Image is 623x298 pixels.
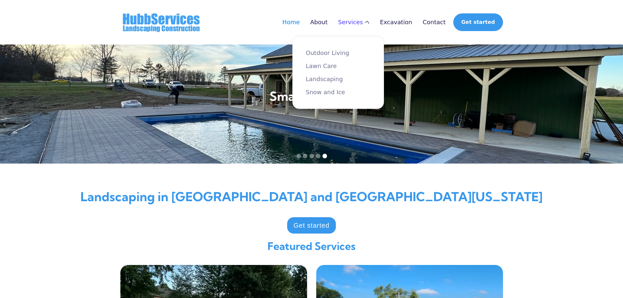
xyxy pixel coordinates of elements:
[292,26,384,109] nav: Services
[453,13,503,31] a: Get started
[306,62,371,69] a: Lawn Care
[365,20,370,24] img: Icon Rounded Chevron Dark - BRIX Templates
[322,154,327,158] div: Show slide 5 of 5
[296,154,301,158] div: Show slide 1 of 5
[423,19,445,26] a: Contact
[338,19,363,26] div: Services
[338,19,370,26] div: Services
[597,44,623,164] div: next slide
[306,76,371,82] a: Landscaping
[316,154,320,158] div: Show slide 4 of 5
[303,154,307,158] div: Show slide 2 of 5
[282,19,300,26] a: Home
[309,154,314,158] div: Show slide 3 of 5
[306,89,371,95] a: Snow and Ice
[120,10,202,34] a: home
[310,19,328,26] a: About
[287,217,336,234] a: Get started
[380,19,412,26] a: Excavation
[120,10,202,34] img: Logo for Hubb Services landscaping in Findlay.
[306,49,371,56] a: Outdoor Living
